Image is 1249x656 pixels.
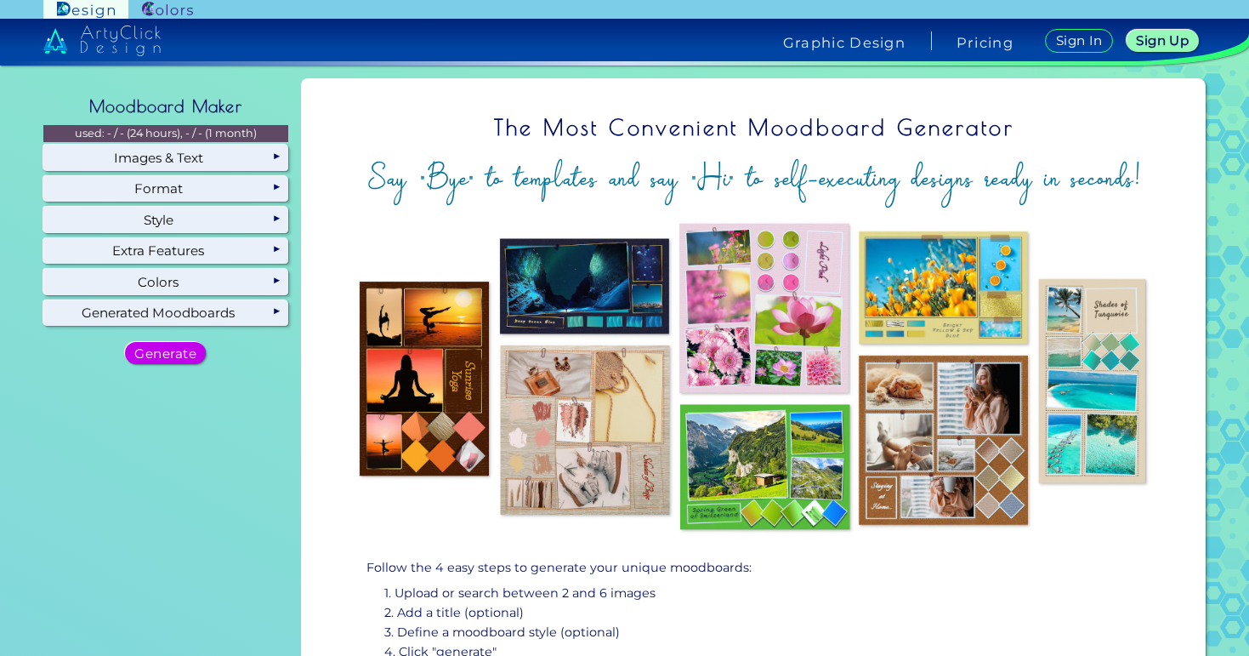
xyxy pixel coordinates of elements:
[783,36,906,49] h4: Graphic Design
[315,104,1193,151] h1: The Most Convenient Moodboard Generator
[315,214,1193,542] img: overview.jpg
[1058,35,1100,47] h5: Sign In
[315,157,1193,200] h2: Say "Bye" to templates and say "Hi" to self-executing designs ready in seconds!
[366,558,1142,578] p: Follow the 4 easy steps to generate your unique moodboards:
[1048,30,1110,52] a: Sign In
[1138,35,1186,47] h5: Sign Up
[81,88,251,125] h2: Moodboard Maker
[43,207,288,232] div: Style
[957,36,1013,49] a: Pricing
[43,300,288,326] div: Generated Moodboards
[43,145,288,170] div: Images & Text
[138,347,194,359] h5: Generate
[43,125,288,142] p: used: - / - (24 hours), - / - (1 month)
[1130,31,1195,51] a: Sign Up
[43,269,288,294] div: Colors
[43,26,161,56] img: artyclick_design_logo_white_combined_path.svg
[43,238,288,264] div: Extra Features
[43,176,288,202] div: Format
[142,2,193,18] img: ArtyClick Colors logo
